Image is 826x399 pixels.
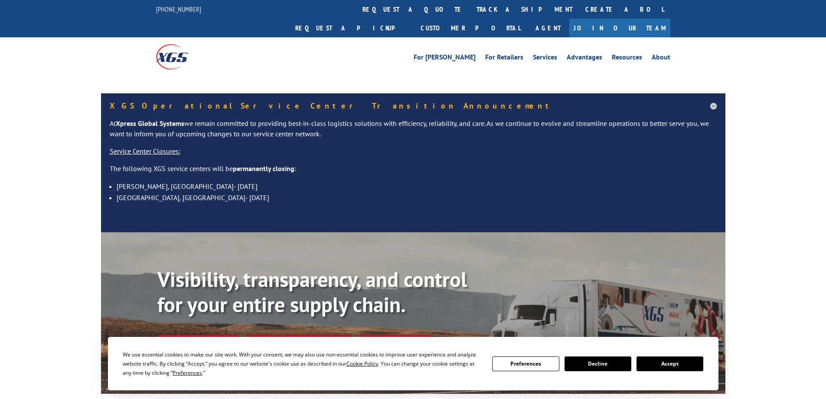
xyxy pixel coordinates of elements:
[289,19,414,37] a: Request a pickup
[110,102,717,110] h5: XGS Operational Service Center Transition Announcement
[233,164,294,173] strong: permanently closing
[414,19,527,37] a: Customer Portal
[123,350,482,377] div: We use essential cookies to make our site work. With your consent, we may also use non-essential ...
[117,192,717,203] li: [GEOGRAPHIC_DATA], [GEOGRAPHIC_DATA]- [DATE]
[414,54,476,63] a: For [PERSON_NAME]
[637,356,703,371] button: Accept
[569,19,670,37] a: Join Our Team
[110,119,717,146] p: At we remain committed to providing best-in-class logistics solutions with efficiency, reliabilit...
[612,54,642,63] a: Resources
[157,266,467,318] b: Visibility, transparency, and control for your entire supply chain.
[485,54,523,63] a: For Retailers
[652,54,670,63] a: About
[527,19,569,37] a: Agent
[116,119,184,128] strong: Xpress Global Systems
[565,356,631,371] button: Decline
[533,54,557,63] a: Services
[156,5,201,13] a: [PHONE_NUMBER]
[110,147,180,155] u: Service Center Closures:
[110,164,717,181] p: The following XGS service centers will be :
[108,337,718,390] div: Cookie Consent Prompt
[567,54,602,63] a: Advantages
[358,335,432,353] a: XGS ASSISTANT
[492,356,559,371] button: Preferences
[246,335,351,353] a: Calculate transit time
[157,335,239,353] a: Track shipment
[346,360,378,367] span: Cookie Policy
[117,181,717,192] li: [PERSON_NAME], [GEOGRAPHIC_DATA]- [DATE]
[173,369,202,376] span: Preferences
